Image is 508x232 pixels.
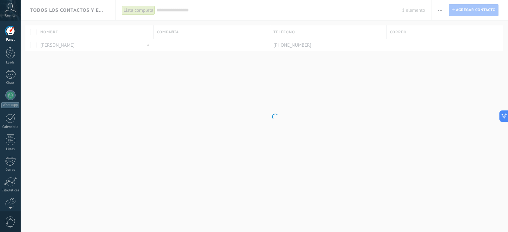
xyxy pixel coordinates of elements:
div: WhatsApp [1,102,19,108]
div: Chats [1,81,20,85]
div: Listas [1,147,20,151]
span: Cuenta [5,14,16,18]
div: Leads [1,61,20,65]
div: Estadísticas [1,189,20,193]
div: Correo [1,168,20,172]
div: Calendario [1,125,20,129]
div: Panel [1,38,20,42]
